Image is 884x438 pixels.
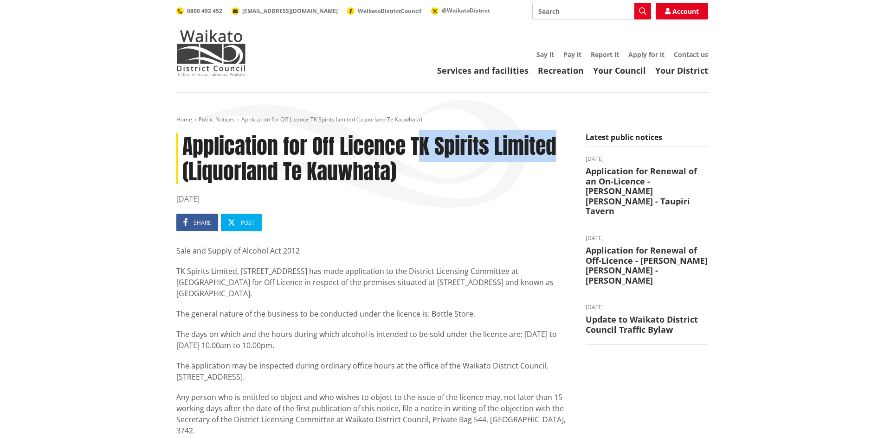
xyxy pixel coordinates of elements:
h3: Application for Renewal of Off-Licence - [PERSON_NAME] [PERSON_NAME] - [PERSON_NAME] [586,246,708,286]
a: [EMAIL_ADDRESS][DOMAIN_NAME] [232,7,338,15]
a: WaikatoDistrictCouncil [347,7,422,15]
a: Home [176,115,192,123]
time: [DATE] [586,305,708,310]
a: [DATE] Application for Renewal of Off-Licence - [PERSON_NAME] [PERSON_NAME] - [PERSON_NAME] [586,235,708,286]
a: Your District [655,65,708,76]
span: [EMAIL_ADDRESS][DOMAIN_NAME] [242,7,338,15]
a: Recreation [538,65,584,76]
a: @WaikatoDistrict [431,6,490,14]
p: Sale and Supply of Alcohol Act 2012 [176,245,572,256]
input: Search input [532,3,651,19]
a: Say it [536,50,554,59]
span: 0800 492 452 [187,7,222,15]
h1: Application for Off Licence TK Spirits Limited (Liquorland Te Kauwhata) [176,133,572,184]
a: Contact us [674,50,708,59]
nav: breadcrumb [176,116,708,124]
span: Share [194,219,211,227]
a: Post [221,214,262,231]
h3: Update to Waikato District Council Traffic Bylaw [586,315,708,335]
a: Public Notices [199,115,235,123]
p: TK Spirits Limited, [STREET_ADDRESS] has made application to the District Licensing Committee at ... [176,266,572,299]
a: Share [176,214,218,231]
p: The general nature of the business to be conducted under the licence is: Bottle Store. [176,308,572,319]
iframe: Messenger Launcher [841,399,875,432]
p: The days on which and the hours during which alcohol is intended to be sold under the licence are... [176,329,572,351]
a: [DATE] Application for Renewal of an On-Licence - [PERSON_NAME] [PERSON_NAME] - Taupiri Tavern [586,156,708,216]
p: Any person who is entitled to object and who wishes to object to the issue of the licence may, no... [176,392,572,436]
a: Pay it [563,50,581,59]
span: WaikatoDistrictCouncil [358,7,422,15]
time: [DATE] [586,235,708,241]
a: Services and facilities [437,65,529,76]
a: [DATE] Update to Waikato District Council Traffic Bylaw [586,305,708,335]
a: Apply for it [628,50,665,59]
a: Your Council [593,65,646,76]
span: Post [241,219,255,227]
time: [DATE] [176,193,572,204]
a: Account [656,3,708,19]
p: The application may be inspected during ordinary office hours at the office of the Waikato Distri... [176,360,572,382]
span: @WaikatoDistrict [442,6,490,14]
h5: Latest public notices [586,133,708,147]
a: 0800 492 452 [176,7,222,15]
span: Application for Off Licence TK Spirits Limited (Liquorland Te Kauwhata) [241,115,422,123]
h3: Application for Renewal of an On-Licence - [PERSON_NAME] [PERSON_NAME] - Taupiri Tavern [586,166,708,216]
time: [DATE] [586,156,708,162]
img: Waikato District Council - Te Kaunihera aa Takiwaa o Waikato [176,30,246,76]
a: Report it [591,50,619,59]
